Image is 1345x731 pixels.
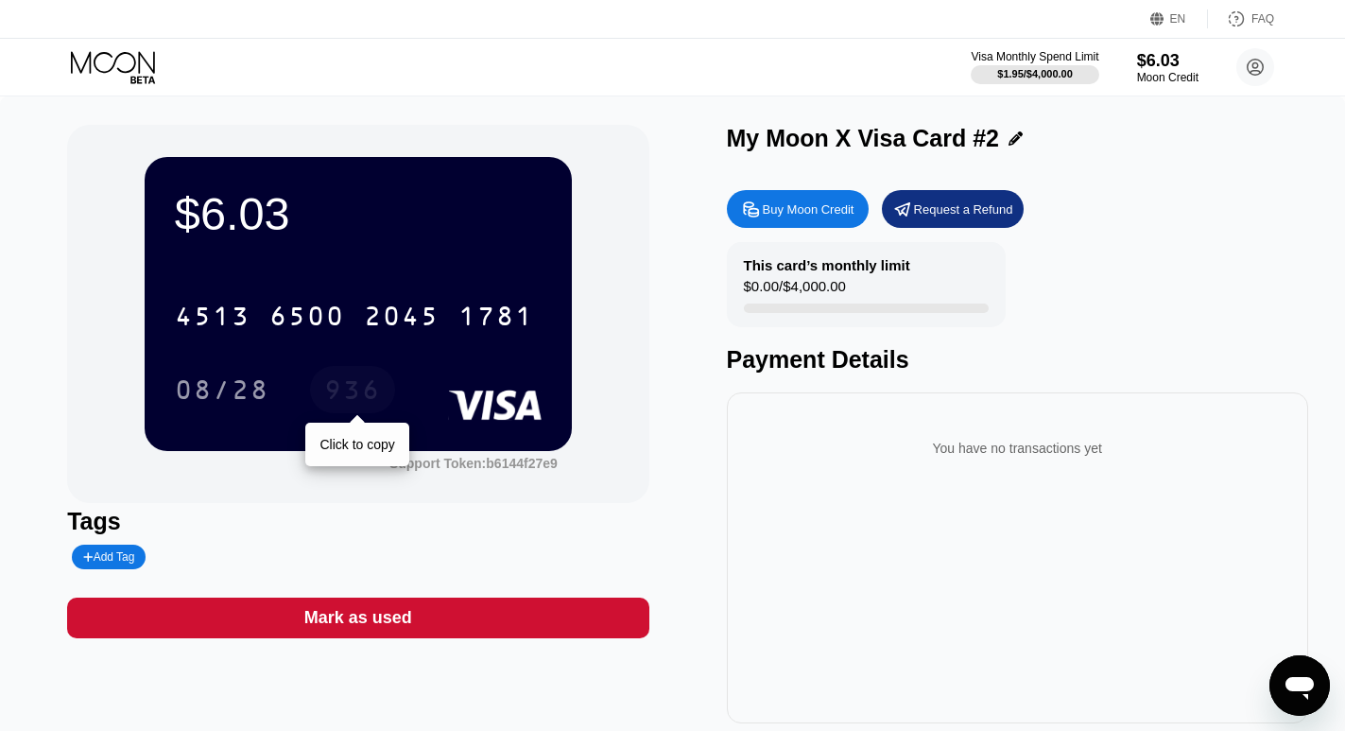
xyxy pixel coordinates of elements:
[83,550,134,564] div: Add Tag
[389,456,558,471] div: Support Token:b6144f27e9
[1150,9,1208,28] div: EN
[458,304,534,334] div: 1781
[319,437,394,452] div: Click to copy
[164,292,545,339] div: 4513650020451781
[269,304,345,334] div: 6500
[1170,12,1186,26] div: EN
[175,187,542,240] div: $6.03
[161,366,284,413] div: 08/28
[971,50,1098,63] div: Visa Monthly Spend Limit
[364,304,440,334] div: 2045
[744,257,910,273] div: This card’s monthly limit
[67,508,648,535] div: Tags
[744,278,846,304] div: $0.00 / $4,000.00
[1269,655,1330,716] iframe: Nút để khởi chạy cửa sổ nhắn tin
[1137,51,1198,84] div: $6.03Moon Credit
[727,190,869,228] div: Buy Moon Credit
[175,377,269,408] div: 08/28
[389,456,558,471] div: Support Token: b6144f27e9
[67,598,648,638] div: Mark as used
[1251,12,1274,26] div: FAQ
[310,366,395,413] div: 936
[324,377,381,408] div: 936
[882,190,1024,228] div: Request a Refund
[1137,71,1198,84] div: Moon Credit
[742,422,1293,475] div: You have no transactions yet
[727,125,1000,152] div: My Moon X Visa Card #2
[1208,9,1274,28] div: FAQ
[72,545,146,569] div: Add Tag
[175,304,250,334] div: 4513
[727,346,1308,374] div: Payment Details
[304,607,412,629] div: Mark as used
[1137,51,1198,71] div: $6.03
[914,201,1013,218] div: Request a Refund
[997,68,1073,79] div: $1.95 / $4,000.00
[971,50,1098,84] div: Visa Monthly Spend Limit$1.95/$4,000.00
[763,201,854,218] div: Buy Moon Credit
